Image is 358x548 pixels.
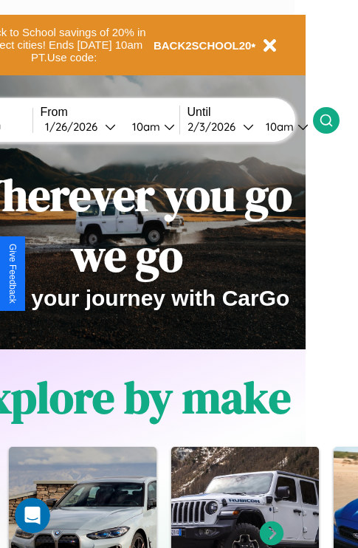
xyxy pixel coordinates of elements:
div: 1 / 26 / 2026 [45,120,105,134]
div: 10am [125,120,164,134]
div: Give Feedback [7,244,18,304]
button: 10am [120,119,179,134]
button: 10am [254,119,313,134]
button: 1/26/2026 [41,119,120,134]
iframe: Intercom live chat [15,498,50,533]
b: BACK2SCHOOL20 [154,39,252,52]
div: 10am [258,120,297,134]
label: From [41,106,179,119]
label: Until [187,106,313,119]
div: 2 / 3 / 2026 [187,120,243,134]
